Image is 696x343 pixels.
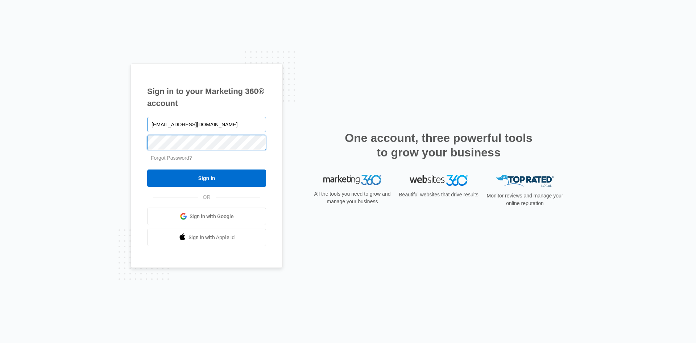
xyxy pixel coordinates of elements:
a: Sign in with Apple Id [147,229,266,246]
h2: One account, three powerful tools to grow your business [343,131,535,160]
img: Websites 360 [410,175,468,185]
span: Sign in with Apple Id [188,234,235,241]
p: Beautiful websites that drive results [398,191,479,199]
a: Forgot Password? [151,155,192,161]
p: Monitor reviews and manage your online reputation [484,192,565,207]
p: All the tools you need to grow and manage your business [312,190,393,205]
input: Email [147,117,266,132]
span: Sign in with Google [190,213,234,220]
h1: Sign in to your Marketing 360® account [147,85,266,109]
img: Top Rated Local [496,175,554,187]
span: OR [198,193,216,201]
input: Sign In [147,170,266,187]
img: Marketing 360 [323,175,381,185]
a: Sign in with Google [147,208,266,225]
